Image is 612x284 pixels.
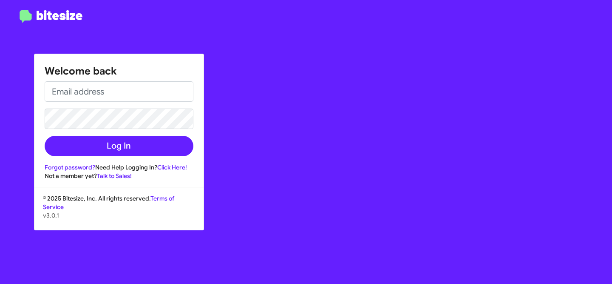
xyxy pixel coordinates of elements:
h1: Welcome back [45,64,193,78]
a: Forgot password? [45,164,95,171]
div: Need Help Logging In? [45,163,193,172]
div: © 2025 Bitesize, Inc. All rights reserved. [34,194,204,230]
input: Email address [45,81,193,102]
div: Not a member yet? [45,172,193,180]
p: v3.0.1 [43,211,195,220]
a: Click Here! [157,164,187,171]
button: Log In [45,136,193,156]
a: Terms of Service [43,195,174,211]
a: Talk to Sales! [97,172,132,180]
